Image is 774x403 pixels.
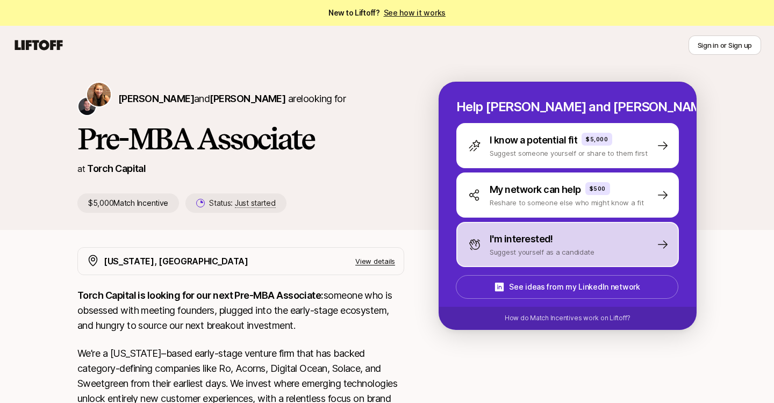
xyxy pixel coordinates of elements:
p: $5,000 Match Incentive [77,193,179,213]
img: Christopher Harper [78,98,96,115]
p: My network can help [490,182,581,197]
h1: Pre-MBA Associate [77,123,404,155]
span: [PERSON_NAME] [118,93,194,104]
p: Suggest someone yourself or share to them first [490,148,648,159]
p: See ideas from my LinkedIn network [509,280,640,293]
p: Status: [209,197,275,210]
p: are looking for [118,91,346,106]
p: Suggest yourself as a candidate [490,247,594,257]
span: Just started [235,198,276,208]
p: I know a potential fit [490,133,577,148]
span: New to Liftoff? [328,6,446,19]
button: See ideas from my LinkedIn network [456,275,678,299]
img: Katie Reiner [87,83,111,106]
p: Help [PERSON_NAME] and [PERSON_NAME] hire [456,99,679,114]
a: See how it works [384,8,446,17]
p: $5,000 [586,135,608,143]
a: Torch Capital [87,163,146,174]
span: [PERSON_NAME] [210,93,285,104]
p: $500 [590,184,606,193]
p: someone who is obsessed with meeting founders, plugged into the early-stage ecosystem, and hungry... [77,288,404,333]
p: How do Match Incentives work on Liftoff? [505,313,630,323]
strong: Torch Capital is looking for our next Pre-MBA Associate: [77,290,324,301]
p: at [77,162,85,176]
p: I'm interested! [490,232,553,247]
p: View details [355,256,395,267]
span: and [194,93,285,104]
p: [US_STATE], [GEOGRAPHIC_DATA] [104,254,248,268]
p: Reshare to someone else who might know a fit [490,197,644,208]
button: Sign in or Sign up [689,35,761,55]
